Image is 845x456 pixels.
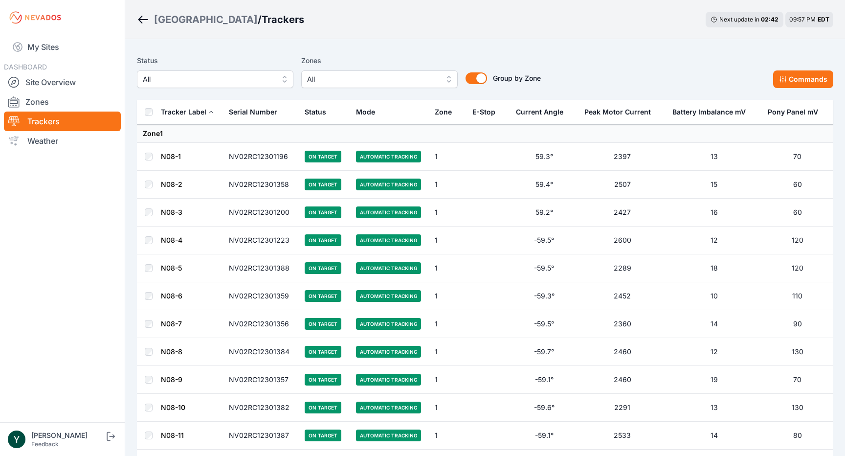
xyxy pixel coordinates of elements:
[137,70,293,88] button: All
[510,422,578,450] td: -59.1°
[493,74,541,82] span: Group by Zone
[305,290,341,302] span: On Target
[229,107,277,117] div: Serial Number
[223,254,299,282] td: NV02RC12301388
[356,100,383,124] button: Mode
[510,254,578,282] td: -59.5°
[768,107,818,117] div: Pony Panel mV
[161,264,182,272] a: N08-5
[262,13,304,26] h3: Trackers
[223,310,299,338] td: NV02RC12301356
[356,430,421,441] span: Automatic Tracking
[667,310,762,338] td: 14
[510,227,578,254] td: -59.5°
[305,151,341,162] span: On Target
[667,338,762,366] td: 12
[223,338,299,366] td: NV02RC12301384
[8,431,25,448] img: Yezin Taha
[510,282,578,310] td: -59.3°
[258,13,262,26] span: /
[578,366,667,394] td: 2460
[510,366,578,394] td: -59.1°
[31,440,59,448] a: Feedback
[4,112,121,131] a: Trackers
[789,16,816,23] span: 09:57 PM
[762,366,833,394] td: 70
[762,143,833,171] td: 70
[223,366,299,394] td: NV02RC12301357
[578,199,667,227] td: 2427
[161,107,206,117] div: Tracker Label
[578,171,667,199] td: 2507
[301,70,458,88] button: All
[161,431,184,439] a: N08-11
[305,206,341,218] span: On Target
[429,143,467,171] td: 1
[510,338,578,366] td: -59.7°
[667,227,762,254] td: 12
[356,262,421,274] span: Automatic Tracking
[356,346,421,358] span: Automatic Tracking
[223,199,299,227] td: NV02RC12301200
[305,262,341,274] span: On Target
[667,199,762,227] td: 16
[762,227,833,254] td: 120
[429,254,467,282] td: 1
[578,282,667,310] td: 2452
[305,346,341,358] span: On Target
[305,318,341,330] span: On Target
[578,227,667,254] td: 2600
[429,394,467,422] td: 1
[584,100,659,124] button: Peak Motor Current
[435,107,452,117] div: Zone
[429,227,467,254] td: 1
[161,292,182,300] a: N08-6
[584,107,651,117] div: Peak Motor Current
[223,394,299,422] td: NV02RC12301382
[305,179,341,190] span: On Target
[31,431,105,440] div: [PERSON_NAME]
[223,143,299,171] td: NV02RC12301196
[161,100,214,124] button: Tracker Label
[305,234,341,246] span: On Target
[356,318,421,330] span: Automatic Tracking
[4,72,121,92] a: Site Overview
[307,73,438,85] span: All
[672,100,754,124] button: Battery Imbalance mV
[667,143,762,171] td: 13
[510,199,578,227] td: 59.2°
[4,35,121,59] a: My Sites
[472,100,503,124] button: E-Stop
[223,282,299,310] td: NV02RC12301359
[472,107,495,117] div: E-Stop
[578,143,667,171] td: 2397
[223,422,299,450] td: NV02RC12301387
[229,100,285,124] button: Serial Number
[356,234,421,246] span: Automatic Tracking
[667,366,762,394] td: 19
[435,100,460,124] button: Zone
[356,290,421,302] span: Automatic Tracking
[667,422,762,450] td: 14
[516,107,563,117] div: Current Angle
[762,422,833,450] td: 80
[510,310,578,338] td: -59.5°
[223,171,299,199] td: NV02RC12301358
[356,206,421,218] span: Automatic Tracking
[305,430,341,441] span: On Target
[429,338,467,366] td: 1
[4,92,121,112] a: Zones
[161,375,182,384] a: N08-9
[510,394,578,422] td: -59.6°
[356,107,375,117] div: Mode
[762,199,833,227] td: 60
[305,374,341,386] span: On Target
[762,394,833,422] td: 130
[516,100,571,124] button: Current Angle
[672,107,746,117] div: Battery Imbalance mV
[305,100,334,124] button: Status
[137,55,293,67] label: Status
[762,338,833,366] td: 130
[768,100,826,124] button: Pony Panel mV
[223,227,299,254] td: NV02RC12301223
